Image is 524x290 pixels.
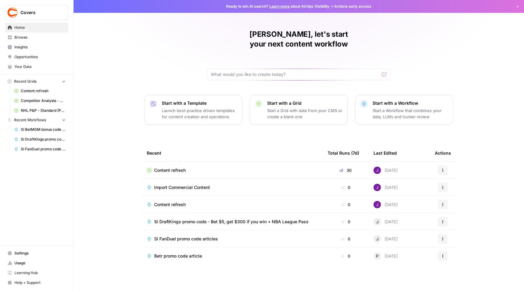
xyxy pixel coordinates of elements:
div: [DATE] [374,252,398,260]
button: Help + Support [5,278,68,288]
div: [DATE] [374,167,398,174]
span: Home [14,25,66,30]
a: SI FanDuel promo code articles [11,144,68,154]
div: 0 [328,201,364,208]
span: J [376,219,378,225]
div: [DATE] [374,218,398,225]
div: Last Edited [374,145,397,161]
div: Recent [147,145,318,161]
a: Betr promo code article [147,253,318,259]
button: Start with a GridStart a Grid with data from your CMS or create a blank one [250,95,348,125]
span: Ready to win AI search? about AirOps Visibility [226,4,329,9]
p: Launch best-practice driven templates for content creation and operations [162,107,237,120]
div: 0 [328,219,364,225]
a: Content refresh [147,201,318,208]
span: Settings [14,250,66,256]
img: nj1ssy6o3lyd6ijko0eoja4aphzn [374,184,381,191]
a: Usage [5,258,68,268]
p: Start with a Template [162,100,237,106]
span: Content refresh [154,167,186,173]
div: Total Runs (7d) [328,145,359,161]
span: Betr promo code article [154,253,202,259]
a: SI DraftKings promo code - Bet $5, get $300 if you win + NBA League Pass [147,219,318,225]
div: [DATE] [374,184,398,191]
a: SI BetMGM bonus code articles [11,125,68,134]
span: P [376,253,378,259]
span: Content refresh [154,201,186,208]
a: NHL P&P - Standard (Production) Grid (1) [11,106,68,115]
a: Learning Hub [5,268,68,278]
span: J [376,236,378,242]
div: [DATE] [374,201,398,208]
button: Start with a TemplateLaunch best-practice driven templates for content creation and operations [144,95,242,125]
div: [DATE] [374,235,398,243]
p: Start with a Workflow [373,100,448,106]
p: Start a Workflow that combines your data, LLMs and human review [373,107,448,120]
button: Recent Grids [5,77,68,86]
span: NHL P&P - Standard (Production) Grid (1) [21,108,66,113]
div: Actions [435,145,451,161]
span: Recent Workflows [14,117,46,123]
span: Learning Hub [14,270,66,276]
div: 0 [328,184,364,190]
span: SI DraftKings promo code - Bet $5, get $300 if you win + NBA League Pass [154,219,309,225]
h1: [PERSON_NAME], let's start your next content workflow [207,29,391,49]
input: What would you like to create today? [211,71,379,77]
a: Content refresh [11,86,68,96]
a: Your Data [5,62,68,72]
span: SI BetMGM bonus code articles [21,127,66,132]
a: Home [5,23,68,32]
p: Start a Grid with data from your CMS or create a blank one [267,107,343,120]
span: SI FanDuel promo code articles [21,146,66,152]
div: 30 [328,167,364,173]
span: Your Data [14,64,66,70]
button: Workspace: Covers [5,5,68,20]
a: Competitor Analysis - URL Specific Grid [11,96,68,106]
a: Import Commercial Content [147,184,318,190]
span: Usage [14,260,66,266]
img: nj1ssy6o3lyd6ijko0eoja4aphzn [374,167,381,174]
span: Help + Support [14,280,66,285]
a: Browse [5,32,68,42]
a: Settings [5,248,68,258]
img: nj1ssy6o3lyd6ijko0eoja4aphzn [374,201,381,208]
span: Browse [14,35,66,40]
div: 0 [328,253,364,259]
span: Import Commercial Content [154,184,210,190]
a: SI DraftKings promo code articles [11,134,68,144]
p: Start with a Grid [267,100,343,106]
span: Recent Grids [14,79,36,84]
span: Covers [21,9,58,16]
a: Content refresh [147,167,318,173]
a: SI FanDuel promo code articles [147,236,318,242]
div: 0 [328,236,364,242]
span: Competitor Analysis - URL Specific Grid [21,98,66,104]
a: Opportunities [5,52,68,62]
img: Covers Logo [7,7,18,18]
span: SI DraftKings promo code articles [21,137,66,142]
span: SI FanDuel promo code articles [154,236,218,242]
span: Insights [14,44,66,50]
button: Recent Workflows [5,115,68,125]
a: Insights [5,42,68,52]
span: Opportunities [14,54,66,60]
span: Content refresh [21,88,66,94]
span: Actions early access [334,4,371,9]
a: Learn more [269,4,290,9]
button: Start with a WorkflowStart a Workflow that combines your data, LLMs and human review [355,95,453,125]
